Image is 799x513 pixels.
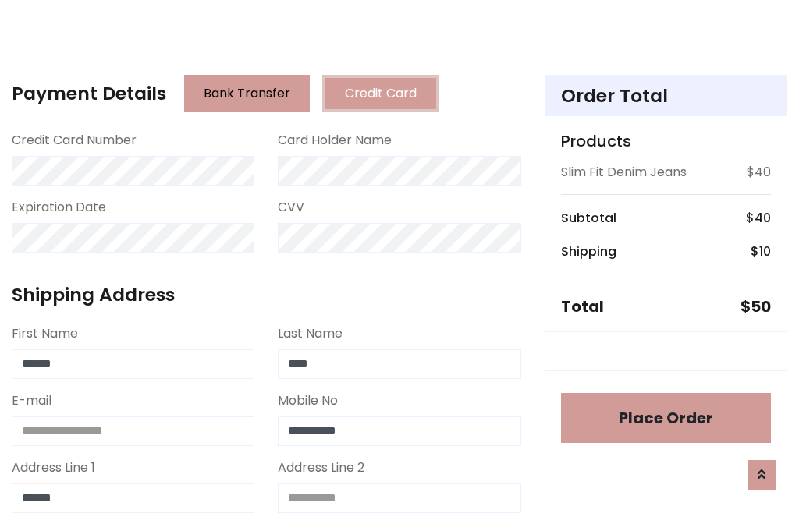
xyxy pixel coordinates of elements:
[12,83,166,104] h4: Payment Details
[278,198,304,217] label: CVV
[561,393,771,443] button: Place Order
[278,324,343,343] label: Last Name
[746,211,771,225] h6: $
[278,458,364,477] label: Address Line 2
[747,163,771,182] p: $40
[12,198,106,217] label: Expiration Date
[751,295,771,317] span: 50
[12,391,51,410] label: E-mail
[278,131,392,150] label: Card Holder Name
[12,324,78,343] label: First Name
[755,209,771,227] span: 40
[278,391,338,410] label: Mobile No
[759,242,771,260] span: 10
[12,284,521,306] h4: Shipping Address
[12,131,137,150] label: Credit Card Number
[561,85,771,107] h4: Order Total
[561,163,687,182] p: Slim Fit Denim Jeans
[561,297,604,316] h5: Total
[322,75,439,112] button: Credit Card
[12,458,95,477] label: Address Line 1
[740,297,771,316] h5: $
[184,75,310,112] button: Bank Transfer
[751,244,771,259] h6: $
[561,211,616,225] h6: Subtotal
[561,244,616,259] h6: Shipping
[561,132,771,150] h5: Products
